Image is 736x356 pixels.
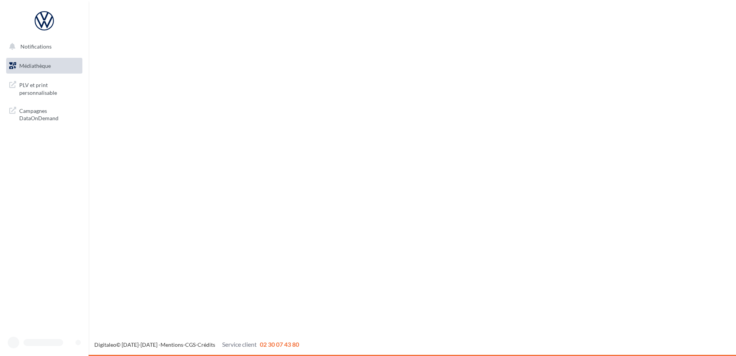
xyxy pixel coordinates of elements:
span: Campagnes DataOnDemand [19,106,79,122]
a: Digitaleo [94,341,116,348]
span: © [DATE]-[DATE] - - - [94,341,299,348]
a: Crédits [197,341,215,348]
span: PLV et print personnalisable [19,80,79,96]
a: Mentions [161,341,183,348]
a: CGS [185,341,196,348]
span: Service client [222,341,257,348]
span: 02 30 07 43 80 [260,341,299,348]
span: Notifications [20,43,52,50]
a: Médiathèque [5,58,84,74]
a: Campagnes DataOnDemand [5,102,84,125]
span: Médiathèque [19,62,51,69]
a: PLV et print personnalisable [5,77,84,99]
button: Notifications [5,39,81,55]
